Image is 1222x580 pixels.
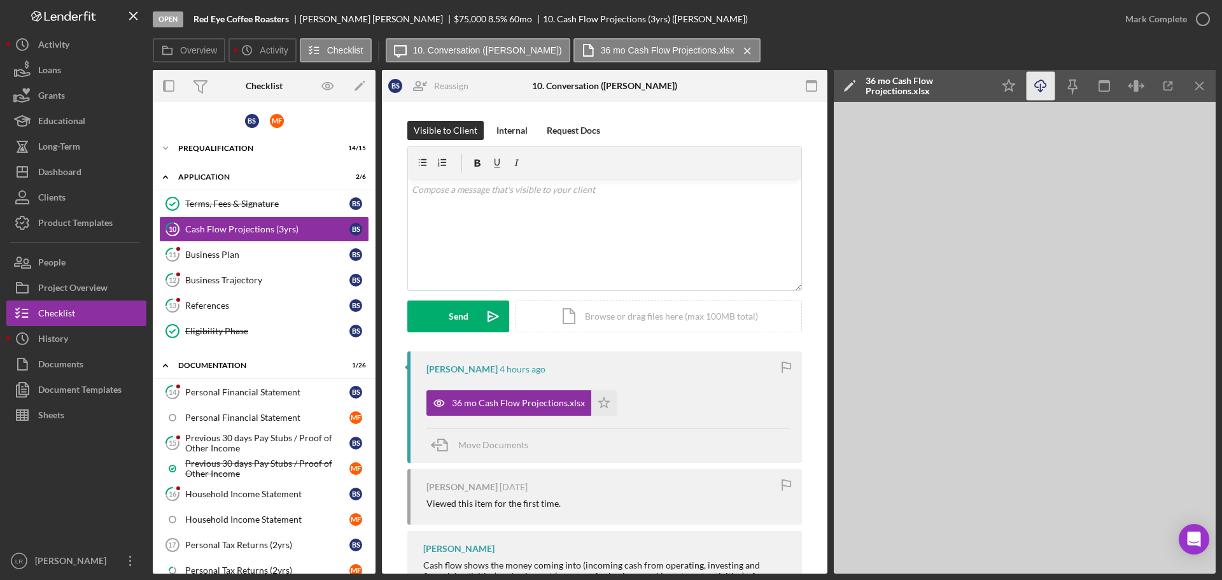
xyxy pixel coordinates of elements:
[349,411,362,424] div: M F
[1125,6,1187,32] div: Mark Complete
[185,199,349,209] div: Terms, Fees & Signature
[159,481,369,507] a: 16Household Income StatementBS
[185,433,349,453] div: Previous 30 days Pay Stubs / Proof of Other Income
[168,541,176,549] tspan: 17
[458,439,528,450] span: Move Documents
[407,121,484,140] button: Visible to Client
[349,325,362,337] div: B S
[490,121,534,140] button: Internal
[159,430,369,456] a: 15Previous 30 days Pay Stubs / Proof of Other IncomeBS
[185,275,349,285] div: Business Trajectory
[349,386,362,399] div: B S
[180,45,217,55] label: Overview
[426,429,541,461] button: Move Documents
[834,102,1216,574] iframe: Document Preview
[426,364,498,374] div: [PERSON_NAME]
[500,482,528,492] time: 2025-09-29 20:53
[407,301,509,332] button: Send
[349,564,362,577] div: M F
[169,276,176,284] tspan: 12
[159,293,369,318] a: 13ReferencesBS
[426,482,498,492] div: [PERSON_NAME]
[185,326,349,336] div: Eligibility Phase
[159,456,369,481] a: Previous 30 days Pay Stubs / Proof of Other IncomeMF
[343,173,366,181] div: 2 / 6
[454,13,486,24] span: $75,000
[159,267,369,293] a: 12Business TrajectoryBS
[32,548,115,577] div: [PERSON_NAME]
[434,73,468,99] div: Reassign
[169,225,177,233] tspan: 10
[349,462,362,475] div: M F
[159,405,369,430] a: Personal Financial StatementMF
[349,299,362,312] div: B S
[866,76,987,96] div: 36 mo Cash Flow Projections.xlsx
[509,14,532,24] div: 60 mo
[349,488,362,500] div: B S
[185,514,349,525] div: Household Income Statement
[426,390,617,416] button: 36 mo Cash Flow Projections.xlsx
[6,548,146,574] button: LR[PERSON_NAME]
[601,45,734,55] label: 36 mo Cash Flow Projections.xlsx
[414,121,477,140] div: Visible to Client
[386,38,570,62] button: 10. Conversation ([PERSON_NAME])
[159,191,369,216] a: Terms, Fees & SignatureBS
[169,250,176,258] tspan: 11
[388,79,402,93] div: B S
[349,197,362,210] div: B S
[449,301,468,332] div: Send
[423,544,495,554] div: [PERSON_NAME]
[193,14,289,24] b: Red Eye Coffee Roasters
[185,301,349,311] div: References
[1113,6,1216,32] button: Mark Complete
[15,558,23,565] text: LR
[500,364,545,374] time: 2025-10-05 21:40
[343,362,366,369] div: 1 / 26
[245,114,259,128] div: B S
[349,223,362,236] div: B S
[185,489,349,499] div: Household Income Statement
[413,45,562,55] label: 10. Conversation ([PERSON_NAME])
[270,114,284,128] div: M F
[153,38,225,62] button: Overview
[178,145,334,152] div: Prequalification
[547,121,600,140] div: Request Docs
[300,14,454,24] div: [PERSON_NAME] [PERSON_NAME]
[543,14,748,24] div: 10. Cash Flow Projections (3yrs) ([PERSON_NAME])
[327,45,363,55] label: Checklist
[178,362,334,369] div: Documentation
[382,73,481,99] button: BSReassign
[343,145,366,152] div: 14 / 15
[573,38,761,62] button: 36 mo Cash Flow Projections.xlsx
[159,379,369,405] a: 14Personal Financial StatementBS
[153,11,183,27] div: Open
